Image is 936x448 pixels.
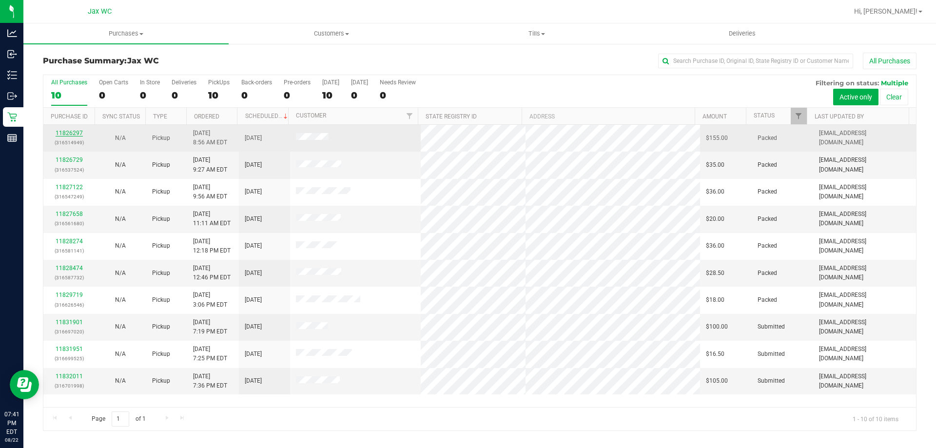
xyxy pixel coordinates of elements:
[152,269,170,278] span: Pickup
[284,79,311,86] div: Pre-orders
[854,7,917,15] span: Hi, [PERSON_NAME]!
[194,113,219,120] a: Ordered
[819,372,910,390] span: [EMAIL_ADDRESS][DOMAIN_NAME]
[172,79,196,86] div: Deliveries
[716,29,769,38] span: Deliveries
[49,273,89,282] p: (316587732)
[51,79,87,86] div: All Purchases
[56,346,83,352] a: 11831951
[434,23,639,44] a: Tills
[49,192,89,201] p: (316547249)
[706,134,728,143] span: $155.00
[115,377,126,384] span: Not Applicable
[51,113,88,120] a: Purchase ID
[245,214,262,224] span: [DATE]
[115,322,126,331] button: N/A
[56,265,83,272] a: 11828474
[23,29,229,38] span: Purchases
[193,183,227,201] span: [DATE] 9:56 AM EDT
[351,90,368,101] div: 0
[172,90,196,101] div: 0
[640,23,845,44] a: Deliveries
[758,134,777,143] span: Packed
[426,113,477,120] a: State Registry ID
[758,322,785,331] span: Submitted
[115,160,126,170] button: N/A
[819,264,910,282] span: [EMAIL_ADDRESS][DOMAIN_NAME]
[49,165,89,175] p: (316537524)
[380,90,416,101] div: 0
[706,160,724,170] span: $35.00
[245,269,262,278] span: [DATE]
[241,90,272,101] div: 0
[49,327,89,336] p: (316697020)
[193,129,227,147] span: [DATE] 8:56 AM EDT
[402,108,418,124] a: Filter
[706,214,724,224] span: $20.00
[56,211,83,217] a: 11827658
[193,156,227,174] span: [DATE] 9:27 AM EDT
[49,381,89,390] p: (316701998)
[193,264,231,282] span: [DATE] 12:46 PM EDT
[152,295,170,305] span: Pickup
[322,79,339,86] div: [DATE]
[881,79,908,87] span: Multiple
[56,238,83,245] a: 11828274
[152,322,170,331] span: Pickup
[193,210,231,228] span: [DATE] 11:11 AM EDT
[284,90,311,101] div: 0
[49,138,89,147] p: (316514949)
[7,28,17,38] inline-svg: Analytics
[819,183,910,201] span: [EMAIL_ADDRESS][DOMAIN_NAME]
[115,242,126,249] span: Not Applicable
[115,241,126,251] button: N/A
[193,345,227,363] span: [DATE] 7:25 PM EDT
[322,90,339,101] div: 10
[115,296,126,303] span: Not Applicable
[758,269,777,278] span: Packed
[706,269,724,278] span: $28.50
[658,54,853,68] input: Search Purchase ID, Original ID, State Registry ID or Customer Name...
[351,79,368,86] div: [DATE]
[4,436,19,444] p: 08/22
[758,376,785,386] span: Submitted
[56,319,83,326] a: 11831901
[208,90,230,101] div: 10
[49,219,89,228] p: (316561680)
[208,79,230,86] div: PickUps
[758,295,777,305] span: Packed
[56,156,83,163] a: 11826729
[819,156,910,174] span: [EMAIL_ADDRESS][DOMAIN_NAME]
[51,90,87,101] div: 10
[816,79,879,87] span: Filtering on status:
[56,373,83,380] a: 11832011
[49,246,89,255] p: (316581141)
[833,89,878,105] button: Active only
[758,214,777,224] span: Packed
[152,241,170,251] span: Pickup
[4,410,19,436] p: 07:41 PM EDT
[115,135,126,141] span: Not Applicable
[815,113,864,120] a: Last Updated By
[56,292,83,298] a: 11829719
[115,376,126,386] button: N/A
[83,411,154,427] span: Page of 1
[522,108,695,125] th: Address
[819,237,910,255] span: [EMAIL_ADDRESS][DOMAIN_NAME]
[193,237,231,255] span: [DATE] 12:18 PM EDT
[152,214,170,224] span: Pickup
[115,214,126,224] button: N/A
[115,270,126,276] span: Not Applicable
[115,161,126,168] span: Not Applicable
[758,187,777,196] span: Packed
[152,160,170,170] span: Pickup
[102,113,140,120] a: Sync Status
[115,295,126,305] button: N/A
[99,79,128,86] div: Open Carts
[153,113,167,120] a: Type
[245,295,262,305] span: [DATE]
[140,90,160,101] div: 0
[845,411,906,426] span: 1 - 10 of 10 items
[49,354,89,363] p: (316699525)
[115,187,126,196] button: N/A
